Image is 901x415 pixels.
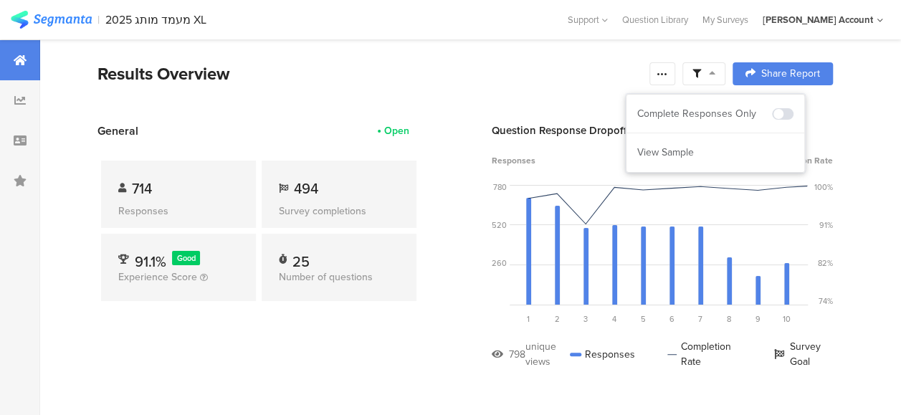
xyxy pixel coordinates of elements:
[492,154,535,167] span: Responses
[105,13,206,27] div: 2025 מעמד מותג XL
[783,313,791,325] span: 10
[384,123,409,138] div: Open
[555,313,560,325] span: 2
[11,11,92,29] img: segmanta logo
[492,257,507,269] div: 260
[132,178,152,199] span: 714
[818,257,833,269] div: 82%
[492,219,507,231] div: 520
[97,123,138,139] span: General
[570,339,635,369] div: Responses
[583,313,588,325] span: 3
[727,313,731,325] span: 8
[118,269,197,285] span: Experience Score
[509,347,525,362] div: 798
[279,269,373,285] span: Number of questions
[761,69,820,79] span: Share Report
[698,313,702,325] span: 7
[641,313,646,325] span: 5
[279,204,399,219] div: Survey completions
[177,252,196,264] span: Good
[763,13,873,27] div: [PERSON_NAME] Account
[527,313,530,325] span: 1
[492,123,833,138] div: Question Response Dropoff
[819,219,833,231] div: 91%
[292,251,310,265] div: 25
[97,61,642,87] div: Results Overview
[525,339,570,369] div: unique views
[135,251,166,272] span: 91.1%
[774,339,833,369] div: Survey Goal
[294,178,318,199] span: 494
[669,313,674,325] span: 6
[755,313,761,325] span: 9
[568,9,608,31] div: Support
[819,295,833,307] div: 74%
[493,181,507,193] div: 780
[637,146,694,160] span: View Sample
[97,11,100,28] div: |
[118,204,239,219] div: Responses
[637,107,772,121] div: Complete Responses Only
[814,181,833,193] div: 100%
[615,13,695,27] a: Question Library
[612,313,616,325] span: 4
[695,13,755,27] a: My Surveys
[667,339,742,369] div: Completion Rate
